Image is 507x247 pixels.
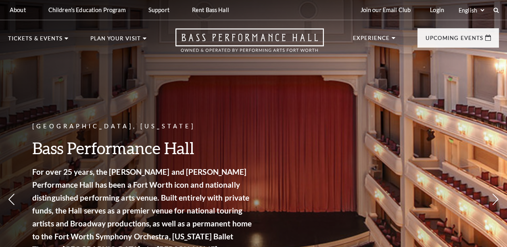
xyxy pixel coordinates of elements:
p: Experience [353,36,390,45]
select: Select: [457,6,486,14]
p: Upcoming Events [426,36,483,45]
p: Children's Education Program [48,6,126,13]
p: About [10,6,26,13]
p: [GEOGRAPHIC_DATA], [US_STATE] [32,121,254,132]
p: Rent Bass Hall [192,6,229,13]
h3: Bass Performance Hall [32,138,254,158]
p: Tickets & Events [8,36,63,46]
p: Support [148,6,169,13]
p: Plan Your Visit [90,36,141,46]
